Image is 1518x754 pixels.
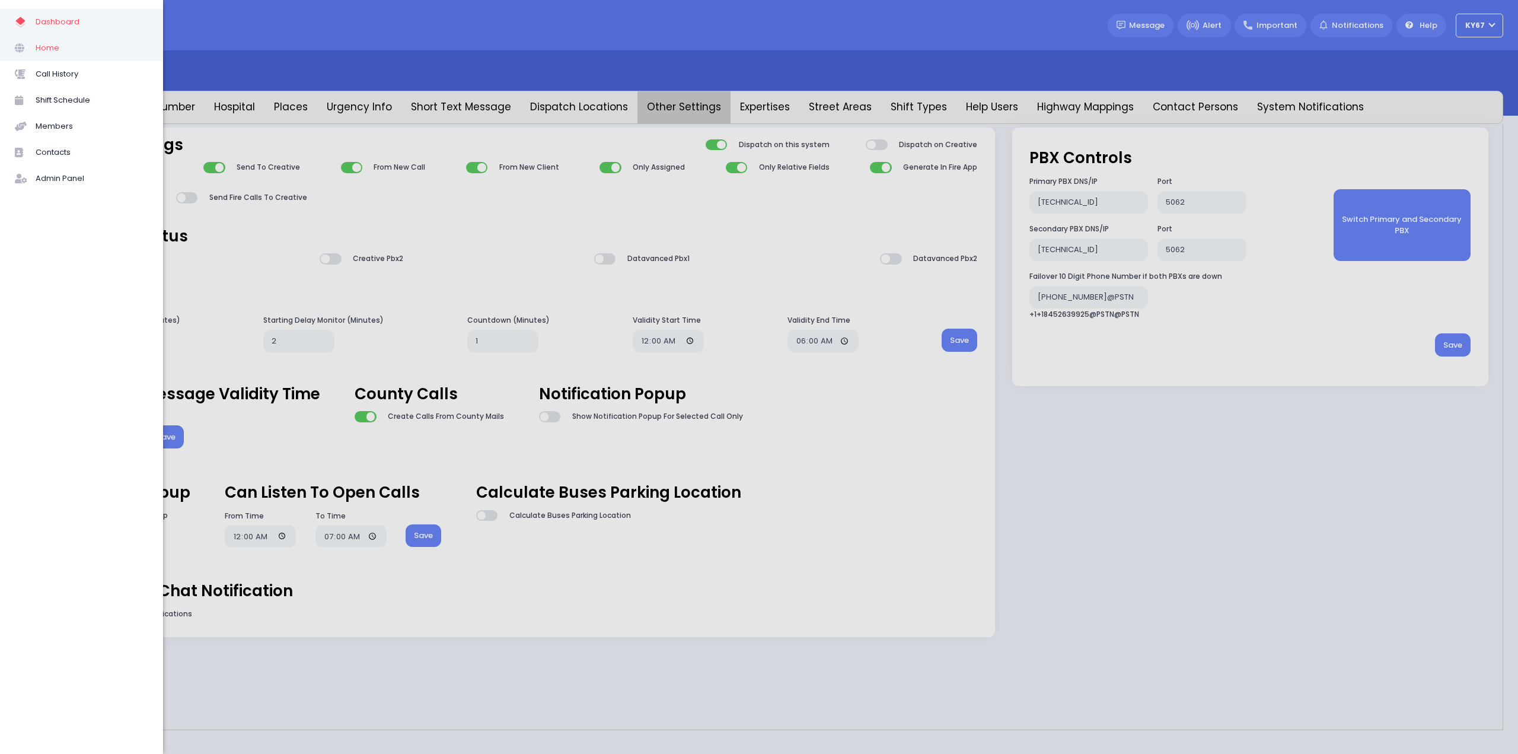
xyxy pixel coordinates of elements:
span: Dashboard [36,14,148,30]
span: Members [36,119,148,134]
span: Call History [36,66,148,82]
span: Admin Panel [36,171,148,186]
span: Home [36,40,148,56]
span: Contacts [36,145,148,160]
span: Shift Schedule [36,93,148,108]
